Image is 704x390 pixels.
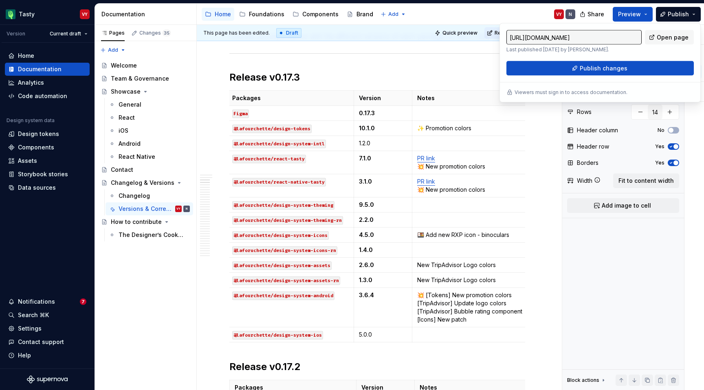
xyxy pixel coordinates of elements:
[119,192,150,200] div: Changelog
[27,375,68,383] svg: Supernova Logo
[215,10,231,18] div: Home
[577,159,598,167] div: Borders
[6,9,15,19] img: 5a785b6b-c473-494b-9ba3-bffaf73304c7.png
[119,114,135,122] div: React
[359,231,374,238] strong: 4.5.0
[658,127,664,134] label: No
[80,298,86,305] span: 7
[111,88,141,96] div: Showcase
[359,125,375,131] strong: 10.1.0
[98,59,193,72] a: Welcome
[232,261,332,270] code: @lafourchette/design-system-assets
[111,179,174,187] div: Changelog & Versions
[232,231,329,240] code: @laforuchette/design-system-icons
[356,10,373,18] div: Brand
[119,231,186,239] div: The Designer’s Cookbook
[18,143,54,151] div: Components
[106,137,193,150] a: Android
[515,89,627,96] p: Viewers must sign in to access documentation.
[618,177,674,185] span: Fit to content width
[106,98,193,111] a: General
[359,94,407,102] p: Version
[232,201,334,210] code: @lafourchette/design-system-theming
[46,28,91,39] button: Current draft
[5,63,90,76] a: Documentation
[106,111,193,124] a: React
[82,11,88,18] div: VY
[417,231,524,239] p: 🍱 Add new RXP icon - binoculars
[18,170,68,178] div: Storybook stories
[506,61,694,76] button: Publish changes
[106,124,193,137] a: iOS
[417,124,524,132] p: ✨ Promotion colors
[5,322,90,335] a: Settings
[580,64,627,72] span: Publish changes
[50,31,81,37] span: Current draft
[18,338,64,346] div: Contact support
[556,11,562,18] div: VY
[668,10,689,18] span: Publish
[119,127,128,135] div: iOS
[98,85,193,98] a: Showcase
[5,309,90,322] button: Search ⌘K
[119,205,174,213] div: Versions & Correspondences
[108,47,118,53] span: Add
[7,117,55,124] div: Design system data
[18,351,31,359] div: Help
[276,28,301,38] div: Draft
[232,291,334,300] code: @lafourchette/design-system-android
[18,130,59,138] div: Design tokens
[645,30,694,45] a: Open page
[613,7,653,22] button: Preview
[18,157,37,165] div: Assets
[98,215,193,228] a: How to contribute
[5,90,90,103] a: Code automation
[111,218,162,226] div: How to contribute
[18,324,42,333] div: Settings
[18,92,67,100] div: Code automation
[232,178,326,186] code: @lafourchette/react-native-tasty
[655,143,664,150] label: Yes
[567,375,607,386] div: Block actions
[442,30,477,36] span: Quick preview
[359,178,372,185] strong: 3.1.0
[229,71,525,84] h2: Release v0.17.3
[577,142,609,151] div: Header row
[119,153,155,161] div: React Native
[359,155,371,162] strong: 7.1.0
[98,59,193,241] div: Page tree
[359,139,407,147] p: 1.2.0
[576,7,609,22] button: Share
[5,49,90,62] a: Home
[236,8,288,21] a: Foundations
[111,74,169,83] div: Team & Governance
[417,94,524,102] p: Notes
[5,141,90,154] a: Components
[417,276,524,284] p: New TripAdvisor Logo colors
[359,291,374,298] strong: 3.6.4
[5,127,90,140] a: Design tokens
[417,178,435,185] a: PR link
[613,173,679,188] button: Fit to content width
[5,168,90,181] a: Storybook stories
[18,79,44,87] div: Analytics
[232,140,326,148] code: @lafourchette/design-system-intl
[359,331,407,339] p: 5.0.0
[202,8,234,21] a: Home
[7,31,25,37] div: Version
[249,10,284,18] div: Foundations
[417,154,524,171] p: 💥 New promotion colors
[98,44,128,56] button: Add
[5,76,90,89] a: Analytics
[484,27,537,39] button: Request review
[18,311,49,319] div: Search ⌘K
[232,331,323,340] code: @lafourchette/design-system-ios
[101,30,125,36] div: Pages
[343,8,376,21] a: Brand
[417,155,435,162] a: PR link
[98,163,193,176] a: Contact
[359,246,373,253] strong: 1.4.0
[106,202,193,215] a: Versions & CorrespondencesVYN
[359,110,375,116] strong: 0.17.3
[656,7,701,22] button: Publish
